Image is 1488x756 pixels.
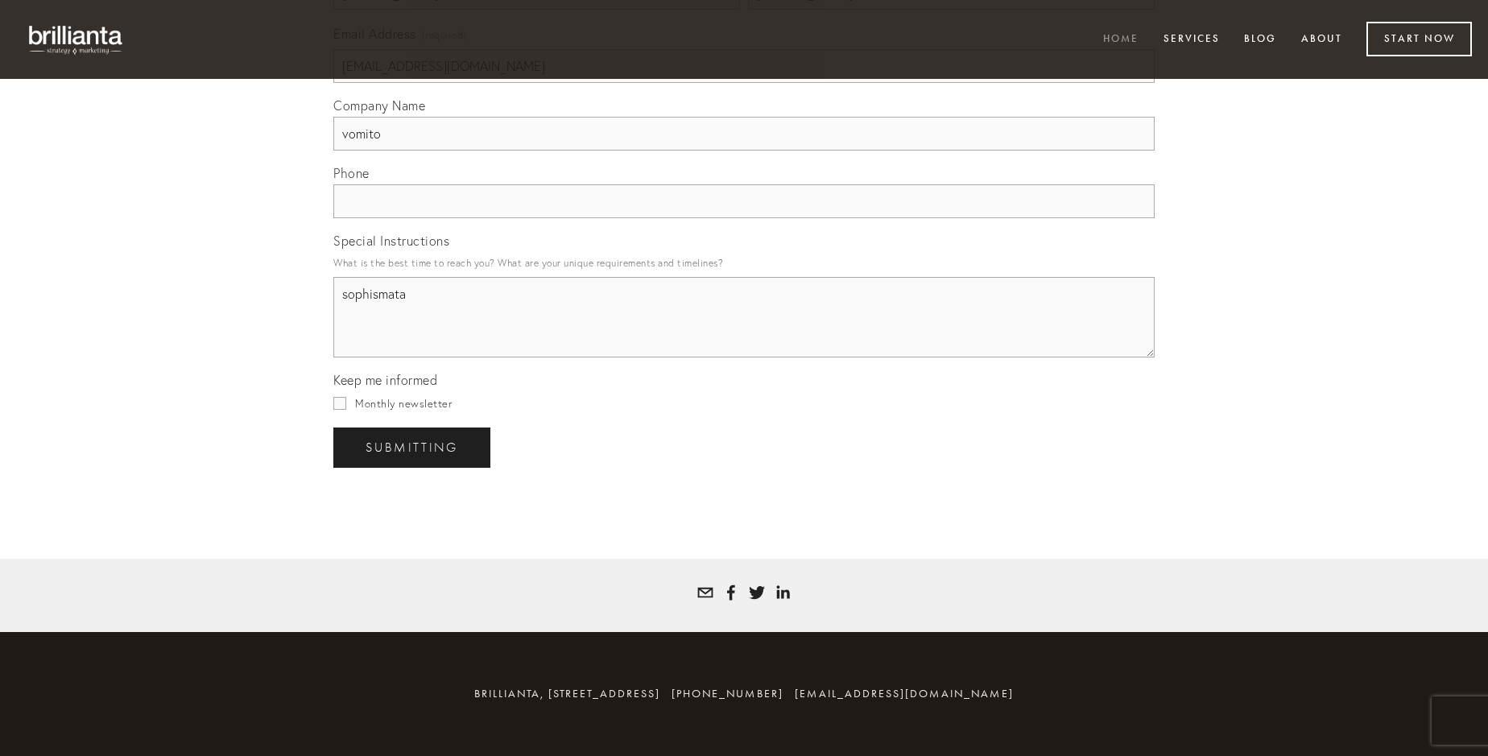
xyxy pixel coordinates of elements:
a: Tatyana White [749,585,765,601]
p: What is the best time to reach you? What are your unique requirements and timelines? [333,252,1155,274]
a: Blog [1234,27,1287,53]
a: Start Now [1366,22,1472,56]
input: Monthly newsletter [333,397,346,410]
a: Tatyana White [775,585,791,601]
span: Phone [333,165,370,181]
textarea: sophismata [333,277,1155,357]
span: brillianta, [STREET_ADDRESS] [474,687,660,700]
img: brillianta - research, strategy, marketing [16,16,137,63]
a: About [1291,27,1353,53]
span: Monthly newsletter [355,397,452,410]
span: Company Name [333,97,425,114]
a: Services [1153,27,1230,53]
span: Keep me informed [333,372,437,388]
span: [PHONE_NUMBER] [672,687,783,700]
a: Home [1093,27,1149,53]
span: Special Instructions [333,233,449,249]
button: SubmittingSubmitting [333,428,490,468]
a: [EMAIL_ADDRESS][DOMAIN_NAME] [795,687,1014,700]
span: Submitting [366,440,458,455]
a: Tatyana Bolotnikov White [723,585,739,601]
a: tatyana@brillianta.com [697,585,713,601]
